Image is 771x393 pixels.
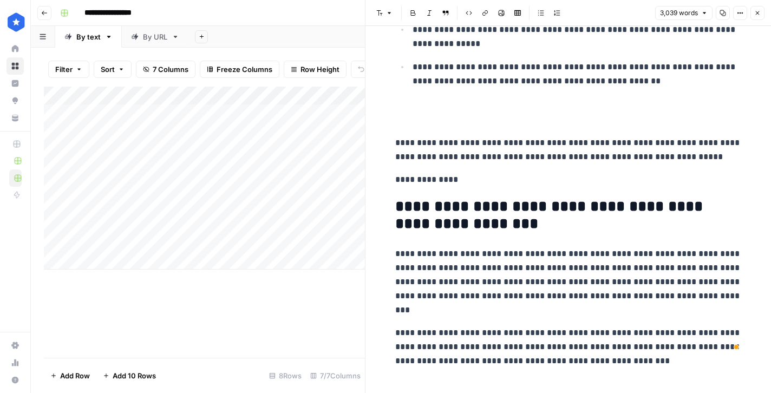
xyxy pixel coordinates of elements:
a: Usage [6,354,24,371]
button: Help + Support [6,371,24,389]
span: Filter [55,64,73,75]
span: Sort [101,64,115,75]
div: 8 Rows [265,367,306,384]
button: Workspace: ConsumerAffairs [6,9,24,36]
a: By URL [122,26,188,48]
a: Insights [6,75,24,92]
div: By text [76,31,101,42]
span: 7 Columns [153,64,188,75]
div: By URL [143,31,167,42]
button: Sort [94,61,132,78]
a: By text [55,26,122,48]
button: 7 Columns [136,61,195,78]
a: Browse [6,57,24,75]
img: ConsumerAffairs Logo [6,12,26,32]
div: 7/7 Columns [306,367,365,384]
span: Row Height [300,64,339,75]
span: 3,039 words [660,8,698,18]
a: Home [6,40,24,57]
button: Freeze Columns [200,61,279,78]
a: Your Data [6,109,24,127]
span: Add 10 Rows [113,370,156,381]
button: 3,039 words [655,6,713,20]
button: Filter [48,61,89,78]
span: Add Row [60,370,90,381]
a: Settings [6,337,24,354]
button: Add 10 Rows [96,367,162,384]
span: Freeze Columns [217,64,272,75]
button: Add Row [44,367,96,384]
button: Row Height [284,61,347,78]
a: Opportunities [6,92,24,109]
